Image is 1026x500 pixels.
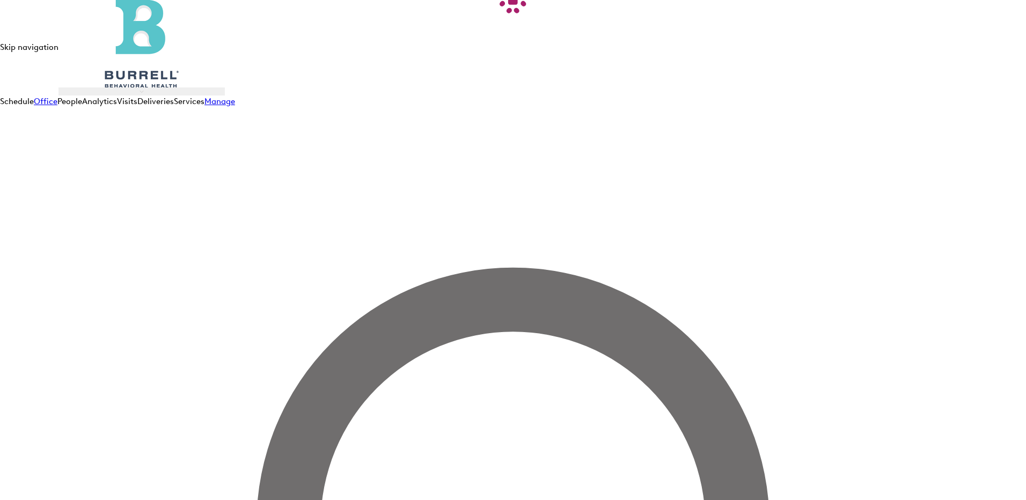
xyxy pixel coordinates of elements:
[174,97,204,106] a: Services
[57,97,82,106] a: People
[137,97,174,106] a: Deliveries
[117,97,137,106] a: Visits
[34,97,57,106] a: Office
[82,97,117,106] a: Analytics
[204,97,235,106] a: Manage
